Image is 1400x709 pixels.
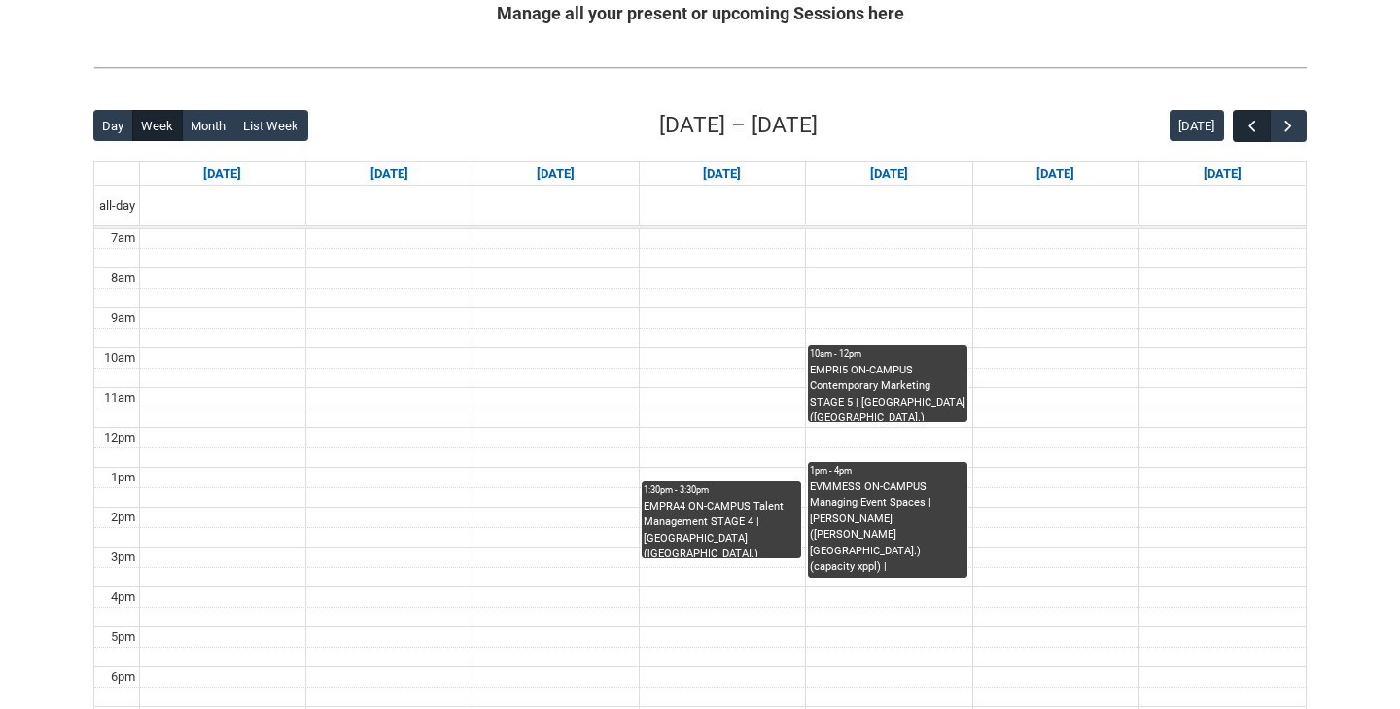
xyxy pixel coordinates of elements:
a: Go to September 14, 2025 [199,162,245,186]
button: Next Week [1270,110,1307,142]
a: Go to September 16, 2025 [533,162,578,186]
div: 7am [107,229,139,248]
div: 10am [100,348,139,368]
button: Day [93,110,133,141]
button: [DATE] [1170,110,1224,141]
div: EMPRI5 ON-CAMPUS Contemporary Marketing STAGE 5 | [GEOGRAPHIC_DATA] ([GEOGRAPHIC_DATA].) (capacit... [810,363,965,422]
div: EMPRA4 ON-CAMPUS Talent Management STAGE 4 | [GEOGRAPHIC_DATA] ([GEOGRAPHIC_DATA].) (capacity x25... [644,499,799,558]
div: 11am [100,388,139,408]
div: 12pm [100,428,139,447]
img: REDU_GREY_LINE [93,57,1307,78]
a: Go to September 15, 2025 [367,162,412,186]
div: 6pm [107,667,139,687]
div: 1pm - 4pm [810,464,965,478]
div: 5pm [107,627,139,647]
a: Go to September 18, 2025 [866,162,912,186]
a: Go to September 17, 2025 [699,162,745,186]
button: Previous Week [1233,110,1270,142]
div: EVMMESS ON-CAMPUS Managing Event Spaces | [PERSON_NAME] ([PERSON_NAME][GEOGRAPHIC_DATA].) (capaci... [810,479,965,578]
button: Week [132,110,183,141]
a: Go to September 20, 2025 [1200,162,1245,186]
div: 3pm [107,548,139,567]
div: 4pm [107,587,139,607]
div: 8am [107,268,139,288]
h2: [DATE] – [DATE] [659,109,818,142]
div: 2pm [107,508,139,527]
div: 9am [107,308,139,328]
div: 1:30pm - 3:30pm [644,483,799,497]
button: Month [182,110,235,141]
a: Go to September 19, 2025 [1032,162,1078,186]
div: 1pm [107,468,139,487]
span: all-day [95,196,139,216]
button: List Week [234,110,308,141]
div: 10am - 12pm [810,347,965,361]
